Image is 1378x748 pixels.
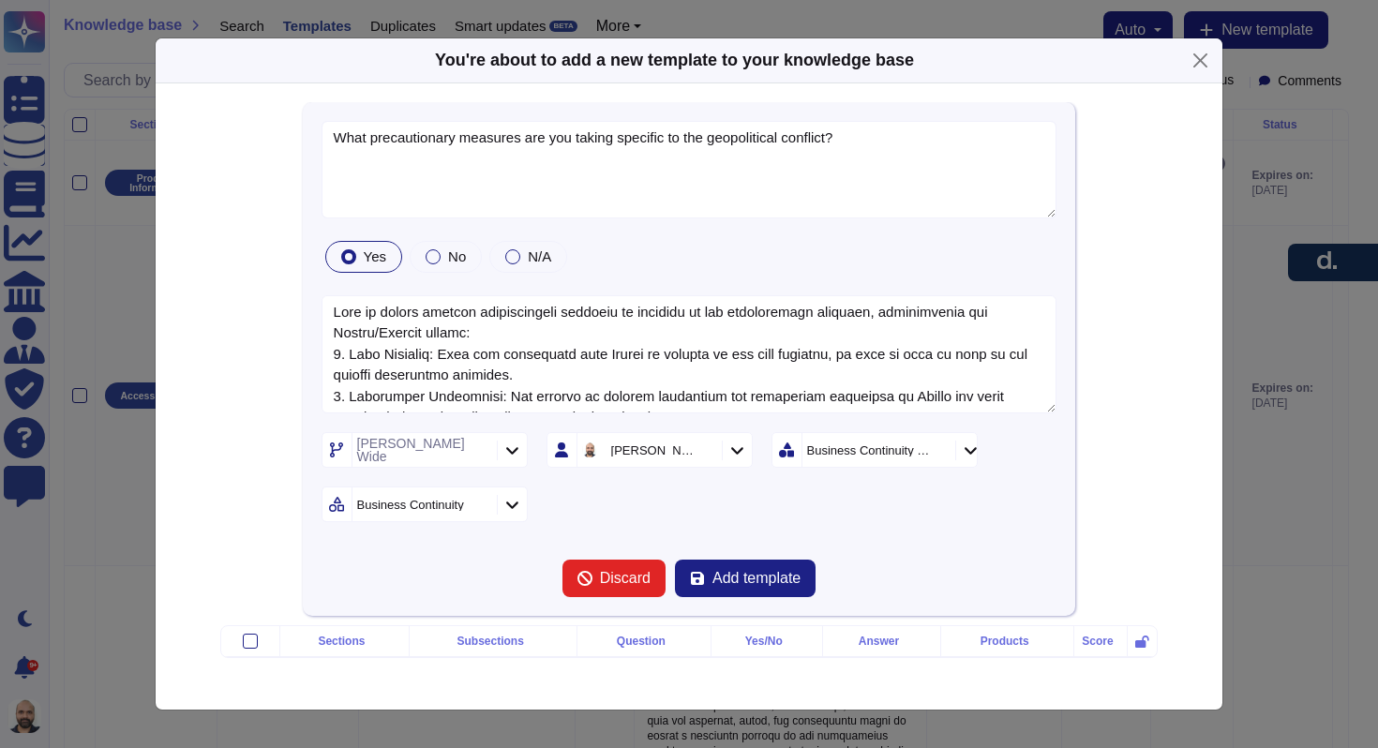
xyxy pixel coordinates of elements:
textarea: What precautionary measures are you taking specific to the geopolitical conflict? [322,121,1057,218]
div: Business Continuity [357,499,464,511]
span: Add template [712,571,801,586]
div: Products [949,636,1066,647]
button: Add template [675,560,816,597]
div: Question [585,636,702,647]
div: Business Continuity & DR [807,444,933,456]
span: N/A [528,248,551,264]
img: user [582,442,597,457]
div: Subsections [417,636,569,647]
span: Discard [600,571,651,586]
button: Close [1186,46,1215,75]
div: Sections [288,636,402,647]
div: Answer [831,636,933,647]
div: Score [1082,636,1118,647]
textarea: Lore ip dolors ametcon adipiscingeli seddoeiu te incididu ut lab etdoloremagn aliquaen, adminimve... [322,295,1057,414]
span: No [448,248,466,264]
div: [PERSON_NAME] [611,444,698,456]
b: You're about to add a new template to your knowledge base [435,51,914,69]
div: Yes/No [719,636,816,647]
span: Yes [364,248,386,264]
button: Discard [562,560,666,597]
div: [PERSON_NAME] Wide [357,437,492,463]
